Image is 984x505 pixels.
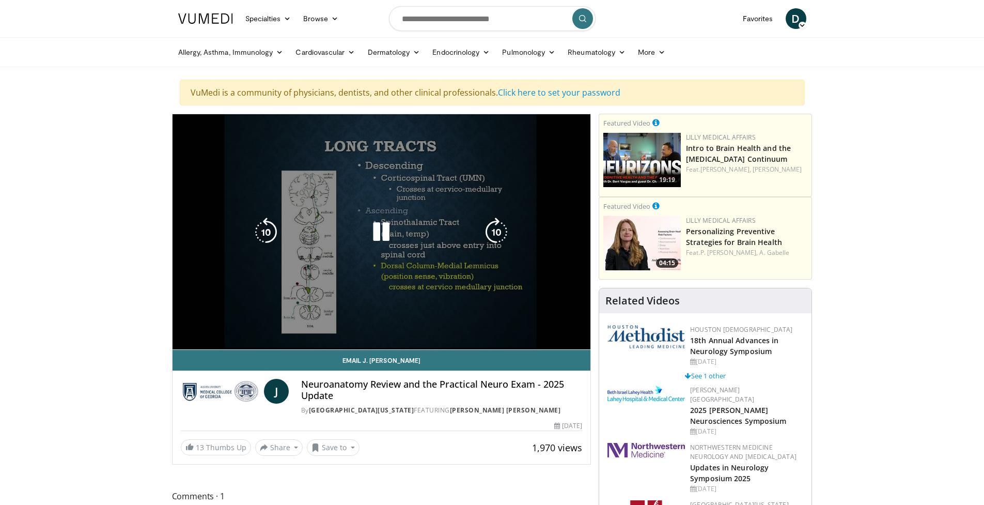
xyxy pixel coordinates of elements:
small: Featured Video [603,118,650,128]
div: [DATE] [554,421,582,431]
a: Lilly Medical Affairs [686,216,756,225]
a: J [264,379,289,404]
a: Pulmonology [496,42,561,63]
a: Rheumatology [561,42,632,63]
a: 2025 [PERSON_NAME] Neurosciences Symposium [690,405,786,426]
a: [PERSON_NAME][GEOGRAPHIC_DATA] [690,386,754,404]
small: Featured Video [603,202,650,211]
a: Intro to Brain Health and the [MEDICAL_DATA] Continuum [686,143,791,164]
div: VuMedi is a community of physicians, dentists, and other clinical professionals. [180,80,805,105]
div: Feat. [686,248,807,257]
a: Updates in Neurology Symposium 2025 [690,463,769,483]
a: Favorites [737,8,779,29]
div: By FEATURING [301,406,582,415]
a: More [632,42,671,63]
a: [PERSON_NAME], [700,165,751,174]
a: [PERSON_NAME] [PERSON_NAME] [450,406,561,415]
a: 04:15 [603,216,681,270]
a: 18th Annual Advances in Neurology Symposium [690,335,778,356]
a: Endocrinology [426,42,496,63]
a: Allergy, Asthma, Immunology [172,42,290,63]
h4: Related Videos [605,295,680,307]
a: Specialties [239,8,298,29]
div: [DATE] [690,427,803,436]
a: Click here to set your password [498,87,620,98]
a: Cardiovascular [289,42,361,63]
div: Feat. [686,165,807,174]
a: Lilly Medical Affairs [686,133,756,142]
a: 19:19 [603,133,681,187]
span: 1,970 views [532,441,582,454]
img: c3be7821-a0a3-4187-927a-3bb177bd76b4.png.150x105_q85_crop-smart_upscale.jpg [603,216,681,270]
span: 13 [196,442,204,452]
a: A. Gabelle [759,248,789,257]
img: e7977282-282c-4444-820d-7cc2733560fd.jpg.150x105_q85_autocrop_double_scale_upscale_version-0.2.jpg [607,386,685,403]
a: Personalizing Preventive Strategies for Brain Health [686,226,782,247]
span: Comments 1 [172,489,591,503]
a: See 1 other [685,371,726,380]
a: Northwestern Medicine Neurology and [MEDICAL_DATA] [690,443,796,461]
div: [DATE] [690,357,803,366]
img: 2a462fb6-9365-492a-ac79-3166a6f924d8.png.150x105_q85_autocrop_double_scale_upscale_version-0.2.jpg [607,443,685,457]
input: Search topics, interventions [389,6,596,31]
img: VuMedi Logo [178,13,233,24]
video-js: Video Player [173,114,591,350]
a: [GEOGRAPHIC_DATA][US_STATE] [309,406,414,415]
a: Dermatology [362,42,427,63]
img: 5e4488cc-e109-4a4e-9fd9-73bb9237ee91.png.150x105_q85_autocrop_double_scale_upscale_version-0.2.png [607,325,685,348]
a: Browse [297,8,345,29]
a: D [786,8,806,29]
a: [PERSON_NAME] [753,165,802,174]
h4: Neuroanatomy Review and the Practical Neuro Exam - 2025 Update [301,379,582,401]
img: a80fd508-2012-49d4-b73e-1d4e93549e78.png.150x105_q85_crop-smart_upscale.jpg [603,133,681,187]
div: [DATE] [690,484,803,494]
button: Share [255,439,303,456]
a: P. [PERSON_NAME], [700,248,758,257]
a: Houston [DEMOGRAPHIC_DATA] [690,325,792,334]
span: 19:19 [656,175,678,185]
span: 04:15 [656,258,678,268]
img: Medical College of Georgia - Augusta University [181,379,260,404]
a: Email J. [PERSON_NAME] [173,350,591,371]
button: Save to [307,439,360,456]
a: 13 Thumbs Up [181,439,251,455]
